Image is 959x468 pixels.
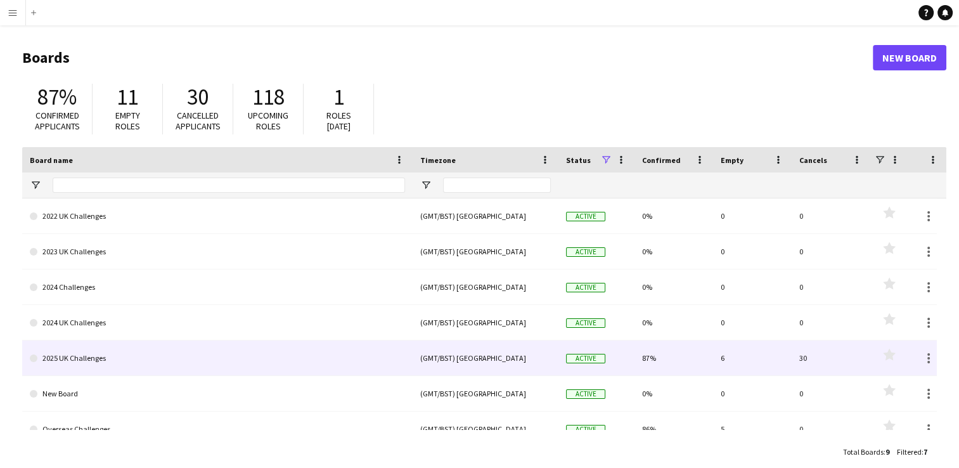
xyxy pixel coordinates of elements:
div: 0 [792,270,870,304]
span: Upcoming roles [248,110,288,132]
a: 2024 UK Challenges [30,305,405,341]
span: 11 [117,83,138,111]
span: 9 [885,447,889,457]
div: (GMT/BST) [GEOGRAPHIC_DATA] [413,270,558,304]
button: Open Filter Menu [420,179,432,191]
span: Confirmed [642,155,681,165]
div: : [897,439,927,464]
div: 6 [713,341,792,375]
div: 0% [634,198,713,233]
span: Active [566,247,605,257]
a: Overseas Challenges [30,412,405,447]
span: Total Boards [843,447,884,457]
span: Active [566,425,605,434]
div: 0 [792,305,870,340]
a: New Board [30,376,405,412]
span: Timezone [420,155,456,165]
div: 0% [634,376,713,411]
input: Timezone Filter Input [443,178,551,193]
span: Active [566,283,605,292]
a: New Board [873,45,946,70]
div: 0 [792,234,870,269]
a: 2022 UK Challenges [30,198,405,234]
div: 0% [634,305,713,340]
div: 30 [792,341,870,375]
span: 118 [252,83,285,111]
div: 0 [792,412,870,446]
div: 0 [713,234,792,269]
span: Filtered [897,447,922,457]
div: 0% [634,270,713,304]
div: (GMT/BST) [GEOGRAPHIC_DATA] [413,341,558,375]
span: 1 [333,83,344,111]
div: 0 [713,376,792,411]
div: 0 [792,198,870,233]
div: 86% [634,412,713,446]
h1: Boards [22,48,873,67]
span: Active [566,212,605,221]
div: 0 [713,270,792,304]
span: 87% [37,83,77,111]
span: Empty roles [115,110,140,132]
span: Cancelled applicants [176,110,221,132]
div: 5 [713,412,792,446]
input: Board name Filter Input [53,178,405,193]
a: 2025 UK Challenges [30,341,405,376]
div: 0 [713,305,792,340]
button: Open Filter Menu [30,179,41,191]
span: Active [566,354,605,363]
span: Active [566,389,605,399]
div: (GMT/BST) [GEOGRAPHIC_DATA] [413,305,558,340]
span: 30 [187,83,209,111]
div: (GMT/BST) [GEOGRAPHIC_DATA] [413,198,558,233]
span: Empty [721,155,743,165]
span: Board name [30,155,73,165]
span: Active [566,318,605,328]
a: 2023 UK Challenges [30,234,405,270]
span: 7 [924,447,927,457]
div: : [843,439,889,464]
span: Status [566,155,591,165]
div: (GMT/BST) [GEOGRAPHIC_DATA] [413,234,558,269]
div: (GMT/BST) [GEOGRAPHIC_DATA] [413,376,558,411]
span: Roles [DATE] [326,110,351,132]
div: 0% [634,234,713,269]
span: Cancels [799,155,827,165]
div: 87% [634,341,713,375]
div: 0 [713,198,792,233]
span: Confirmed applicants [35,110,80,132]
div: (GMT/BST) [GEOGRAPHIC_DATA] [413,412,558,446]
div: 0 [792,376,870,411]
a: 2024 Challenges [30,270,405,305]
